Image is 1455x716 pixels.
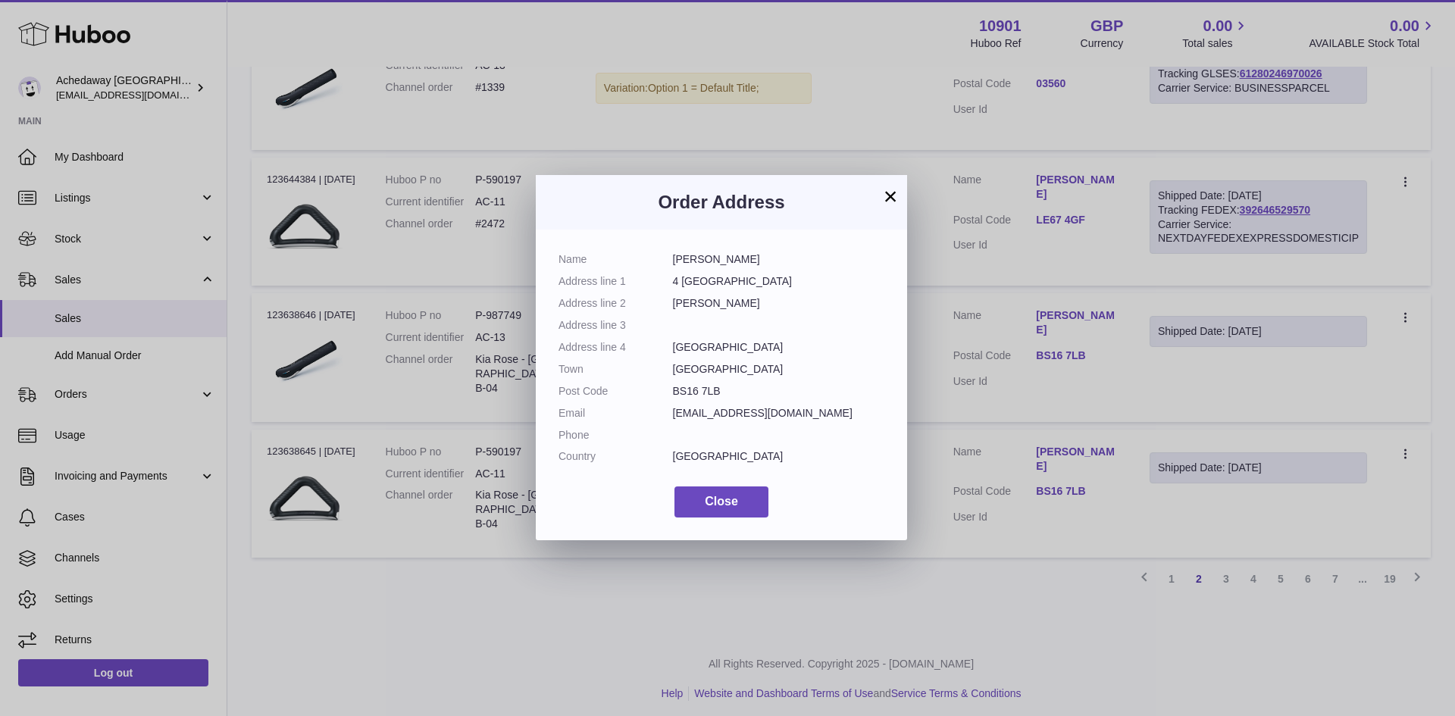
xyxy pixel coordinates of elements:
[559,274,673,289] dt: Address line 1
[559,340,673,355] dt: Address line 4
[559,362,673,377] dt: Town
[559,296,673,311] dt: Address line 2
[673,252,885,267] dd: [PERSON_NAME]
[673,384,885,399] dd: BS16 7LB
[559,190,884,214] h3: Order Address
[673,449,885,464] dd: [GEOGRAPHIC_DATA]
[673,296,885,311] dd: [PERSON_NAME]
[559,384,673,399] dt: Post Code
[559,449,673,464] dt: Country
[673,362,885,377] dd: [GEOGRAPHIC_DATA]
[559,252,673,267] dt: Name
[673,340,885,355] dd: [GEOGRAPHIC_DATA]
[559,318,673,333] dt: Address line 3
[559,406,673,421] dt: Email
[674,486,768,517] button: Close
[705,495,738,508] span: Close
[673,274,885,289] dd: 4 [GEOGRAPHIC_DATA]
[559,428,673,442] dt: Phone
[673,406,885,421] dd: [EMAIL_ADDRESS][DOMAIN_NAME]
[881,187,900,205] button: ×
